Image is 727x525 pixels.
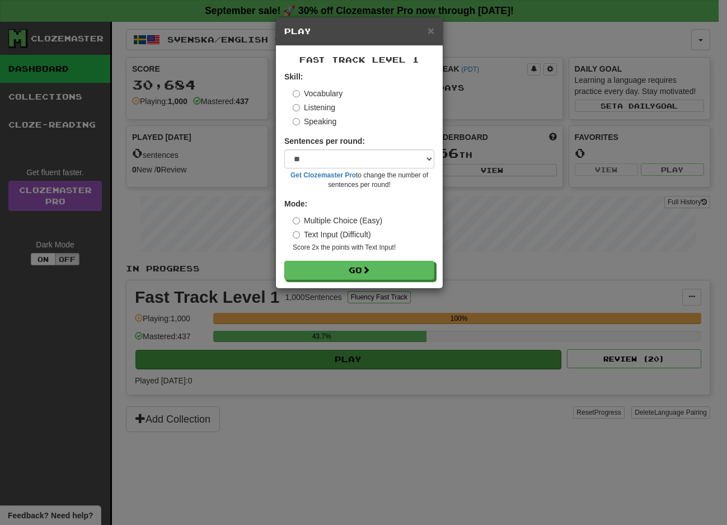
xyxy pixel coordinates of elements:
input: Speaking [293,118,300,125]
label: Speaking [293,116,336,127]
label: Sentences per round: [284,135,365,147]
button: Go [284,261,434,280]
span: × [428,24,434,37]
input: Text Input (Difficult) [293,231,300,238]
a: Get Clozemaster Pro [290,171,356,179]
h5: Play [284,26,434,37]
strong: Skill: [284,72,303,81]
button: Close [428,25,434,36]
input: Listening [293,104,300,111]
span: Fast Track Level 1 [299,55,419,64]
label: Multiple Choice (Easy) [293,215,382,226]
input: Vocabulary [293,90,300,97]
input: Multiple Choice (Easy) [293,217,300,224]
label: Vocabulary [293,88,343,99]
label: Text Input (Difficult) [293,229,371,240]
small: Score 2x the points with Text Input ! [293,243,434,252]
label: Listening [293,102,335,113]
small: to change the number of sentences per round! [284,171,434,190]
strong: Mode: [284,199,307,208]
